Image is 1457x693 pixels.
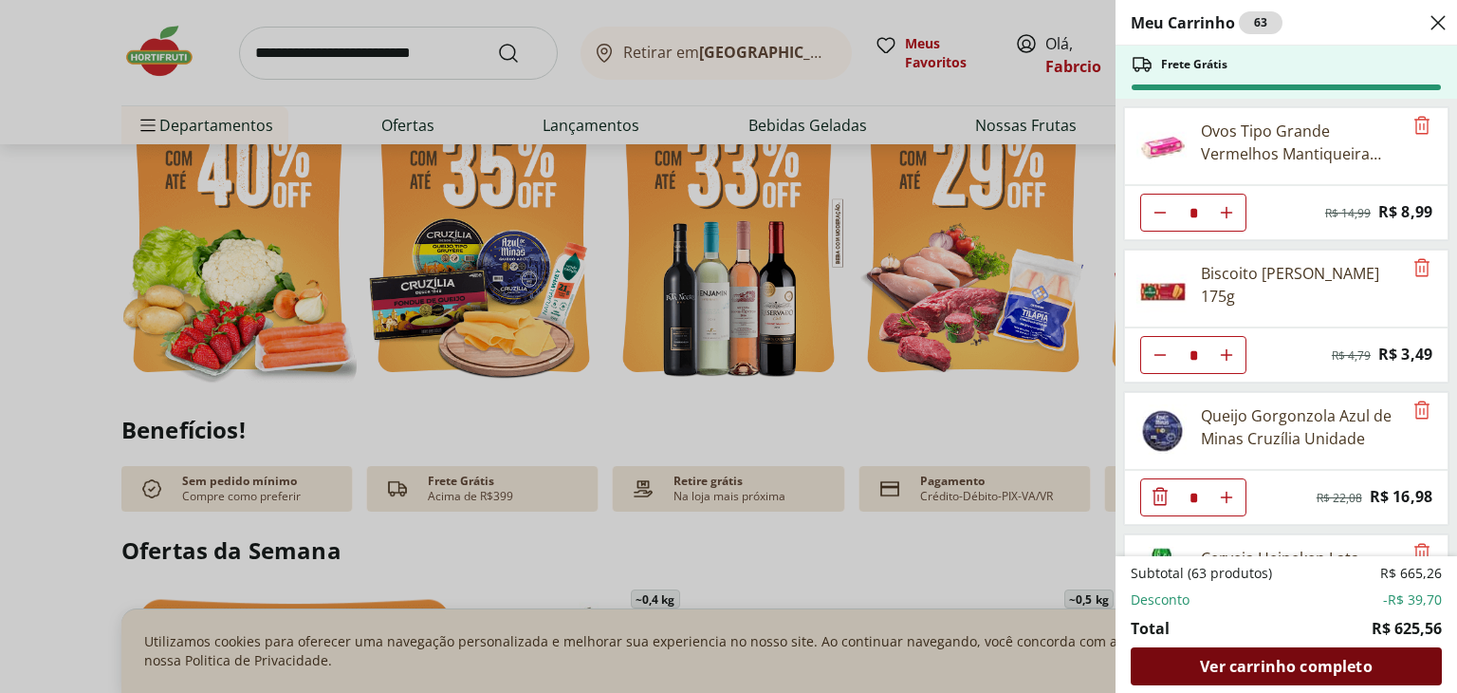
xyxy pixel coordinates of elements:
[1411,542,1433,565] button: Remove
[1141,336,1179,374] button: Diminuir Quantidade
[1411,257,1433,280] button: Remove
[1378,342,1432,367] span: R$ 3,49
[1325,206,1371,221] span: R$ 14,99
[1208,478,1245,516] button: Aumentar Quantidade
[1370,484,1432,510] span: R$ 16,98
[1136,262,1190,315] img: Biscoito Maizena Piraque 175g
[1208,194,1245,232] button: Aumentar Quantidade
[1378,199,1432,225] span: R$ 8,99
[1136,547,1190,600] img: Cerveja Heineken Lata 473ml
[1131,617,1170,640] span: Total
[1131,11,1282,34] h2: Meu Carrinho
[1179,337,1208,373] input: Quantidade Atual
[1411,115,1433,138] button: Remove
[1383,590,1442,609] span: -R$ 39,70
[1201,262,1402,308] div: Biscoito [PERSON_NAME] 175g
[1200,659,1372,674] span: Ver carrinho completo
[1131,647,1442,685] a: Ver carrinho completo
[1208,336,1245,374] button: Aumentar Quantidade
[1179,479,1208,515] input: Quantidade Atual
[1141,194,1179,232] button: Diminuir Quantidade
[1131,590,1190,609] span: Desconto
[1239,11,1282,34] div: 63
[1141,478,1179,516] button: Diminuir Quantidade
[1372,617,1442,640] span: R$ 625,56
[1201,120,1402,165] div: Ovos Tipo Grande Vermelhos Mantiqueira Happy Eggs 10 Unidades
[1136,404,1190,458] img: Queijo Gorgonzola Azul de Minas Cruzília
[1201,547,1402,592] div: Cerveja Heineken Lata 473ml
[1161,57,1227,72] span: Frete Grátis
[1332,348,1371,364] span: R$ 4,79
[1131,564,1272,583] span: Subtotal (63 produtos)
[1380,564,1442,583] span: R$ 665,26
[1411,400,1433,422] button: Remove
[1179,195,1208,231] input: Quantidade Atual
[1136,120,1190,173] img: Ovos Tipo Grande Vermelhos Mantiqueira Happy Eggs 10 Unidades
[1317,491,1362,506] span: R$ 22,08
[1201,404,1402,450] div: Queijo Gorgonzola Azul de Minas Cruzília Unidade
